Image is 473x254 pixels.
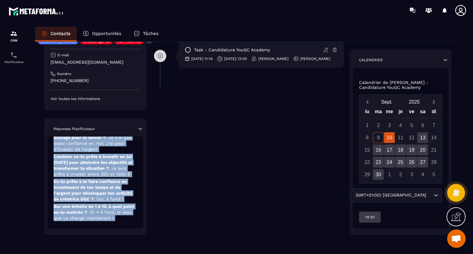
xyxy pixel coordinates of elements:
[384,169,395,180] div: 1
[395,120,406,131] div: 4
[406,132,417,143] div: 12
[300,56,330,61] p: [PERSON_NAME]
[58,53,69,58] p: E-mail
[417,132,428,143] div: 13
[35,27,77,42] a: Contacts
[57,71,71,76] p: Numéro
[406,120,417,131] div: 5
[51,59,140,65] p: [EMAIL_ADDRESS][DOMAIN_NAME]
[194,47,270,53] p: task - Candidature YouGC Academy
[350,188,442,202] div: Search for option
[428,145,439,155] div: 21
[362,120,373,131] div: 1
[373,132,384,143] div: 9
[384,107,395,118] div: me
[428,120,439,131] div: 7
[51,31,71,36] p: Contacts
[10,30,18,37] img: formation
[51,96,140,101] p: Voir toutes les informations
[373,107,384,118] div: ma
[417,120,428,131] div: 6
[143,31,159,36] p: Tâches
[362,132,373,143] div: 8
[118,39,140,43] p: vsl inscrits
[395,107,406,118] div: je
[406,107,417,118] div: ve
[2,60,26,64] p: Planificateur
[395,157,406,168] div: 25
[94,196,123,201] span: : Oui, à fond !
[54,179,137,202] p: Es-tu prête à te faire confiance en investissant de ton temps et de l'argent pour développer ton ...
[384,157,395,168] div: 24
[10,51,18,59] img: scheduler
[395,145,406,155] div: 18
[359,58,383,62] p: Calendrier
[83,39,110,43] p: Challenge s5
[406,169,417,180] div: 3
[362,169,373,180] div: 29
[428,132,439,143] div: 14
[127,27,165,42] a: Tâches
[92,31,121,36] p: Opportunités
[54,126,95,131] p: Réponses Planificateur
[362,157,373,168] div: 22
[417,169,428,180] div: 4
[384,145,395,155] div: 17
[362,107,440,180] div: Calendar wrapper
[428,98,439,106] button: Next month
[9,6,64,17] img: logo
[373,97,401,107] button: Open months overlay
[224,56,247,61] p: [DATE] 13:00
[373,145,384,155] div: 16
[406,157,417,168] div: 26
[191,56,212,61] p: [DATE] 11:14
[2,25,26,47] a: formationformationCRM
[428,107,439,118] div: di
[406,145,417,155] div: 19
[362,145,373,155] div: 15
[428,169,439,180] div: 5
[395,132,406,143] div: 11
[373,120,384,131] div: 2
[384,120,395,131] div: 3
[54,135,131,152] span: : Je n’ai pas assez confiance en moi, J’ai peur d’investir de l’argent
[365,215,374,220] p: 14:30
[54,129,137,152] p: Quel est aujourd’hui ton plus gros blocage pour te lancer ?
[384,132,395,143] div: 10
[354,192,427,199] span: (GMT+01:00) [GEOGRAPHIC_DATA]
[258,56,289,61] p: [PERSON_NAME]
[2,47,26,68] a: schedulerschedulerPlanificateur
[54,204,137,221] p: Sur une échelle de 1 à 10, à quel point es-tu motivée ?
[373,169,384,180] div: 30
[362,107,373,118] div: lu
[417,157,428,168] div: 27
[428,157,439,168] div: 28
[362,98,373,106] button: Previous month
[2,39,26,42] p: CRM
[373,157,384,168] div: 23
[417,107,428,118] div: sa
[359,80,443,90] p: Calendrier de [PERSON_NAME] - Candidature YouGC Academy
[54,210,132,220] span: : 10 → À fond, je veux que ça change maintenant !
[417,145,428,155] div: 20
[447,229,466,248] div: Ouvrir le chat
[362,120,440,180] div: Calendar days
[401,97,428,107] button: Open years overlay
[395,169,406,180] div: 2
[54,154,137,177] p: Combien es-tu prête à investir en toi [DATE] pour atteindre tes objectifs et transformer ta situa...
[77,27,127,42] a: Opportunités
[41,39,75,43] p: [DOMAIN_NAME]
[51,78,140,84] p: [PHONE_NUMBER]
[427,192,432,199] input: Search for option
